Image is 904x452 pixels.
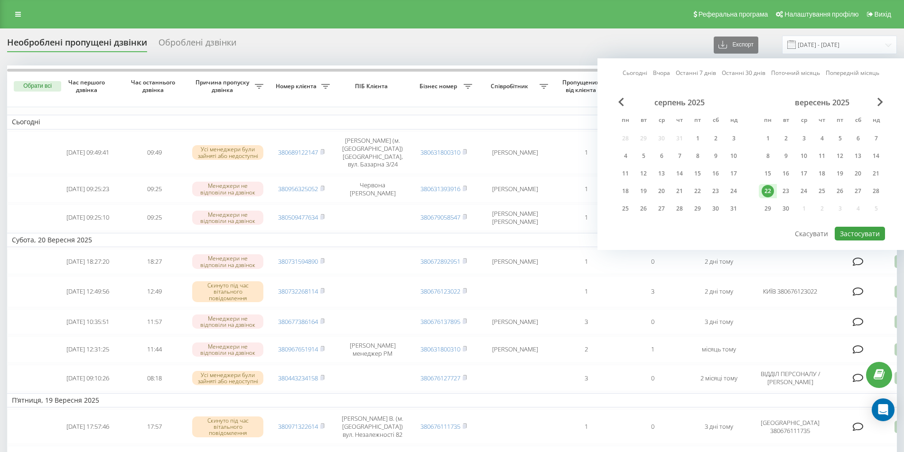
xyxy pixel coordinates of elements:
[795,166,813,181] div: ср 17 вер 2025 р.
[852,185,864,197] div: 27
[653,68,670,77] a: Вчора
[121,131,187,174] td: 09:49
[121,365,187,391] td: 08:18
[655,185,668,197] div: 20
[192,281,263,302] div: Скинуто під час вітального повідомлення
[619,150,632,162] div: 4
[655,167,668,180] div: 13
[691,150,704,162] div: 8
[616,184,634,198] div: пн 18 серп 2025 р.
[654,114,669,128] abbr: середа
[676,68,716,77] a: Останні 7 днів
[616,202,634,216] div: пн 25 серп 2025 р.
[55,204,121,231] td: [DATE] 09:25:10
[834,167,846,180] div: 19
[798,150,810,162] div: 10
[813,131,831,146] div: чт 4 вер 2025 р.
[798,185,810,197] div: 24
[759,184,777,198] div: пн 22 вер 2025 р.
[752,365,828,391] td: ВІДДІЛ ПЕРСОНАЛУ / [PERSON_NAME]
[689,131,707,146] div: пт 1 серп 2025 р.
[671,184,689,198] div: чт 21 серп 2025 р.
[777,202,795,216] div: вт 30 вер 2025 р.
[619,365,686,391] td: 0
[278,148,318,157] a: 380689122147
[831,131,849,146] div: пт 5 вер 2025 р.
[686,276,752,307] td: 2 дні тому
[335,336,410,363] td: [PERSON_NAME] менеджер РМ
[192,314,263,329] div: Менеджери не відповіли на дзвінок
[725,166,743,181] div: нд 17 серп 2025 р.
[762,185,774,197] div: 22
[553,249,619,274] td: 1
[725,202,743,216] div: нд 31 серп 2025 р.
[278,287,318,295] a: 380732268114
[278,257,318,266] a: 380731594890
[790,227,833,240] button: Скасувати
[762,167,774,180] div: 15
[553,365,619,391] td: 3
[553,276,619,307] td: 1
[420,148,460,157] a: 380631800310
[777,131,795,146] div: вт 2 вер 2025 р.
[619,309,686,334] td: 0
[637,150,650,162] div: 5
[55,276,121,307] td: [DATE] 12:49:56
[691,185,704,197] div: 22
[689,149,707,163] div: пт 8 серп 2025 р.
[849,131,867,146] div: сб 6 вер 2025 р.
[55,176,121,203] td: [DATE] 09:25:23
[192,342,263,357] div: Менеджери не відповіли на дзвінок
[834,150,846,162] div: 12
[834,185,846,197] div: 26
[727,203,740,215] div: 31
[725,149,743,163] div: нд 10 серп 2025 р.
[278,422,318,431] a: 380971322614
[673,167,686,180] div: 14
[634,184,652,198] div: вт 19 серп 2025 р.
[652,184,671,198] div: ср 20 серп 2025 р.
[673,185,686,197] div: 21
[849,149,867,163] div: сб 13 вер 2025 р.
[777,166,795,181] div: вт 16 вер 2025 р.
[699,10,768,18] span: Реферальна програма
[759,166,777,181] div: пн 15 вер 2025 р.
[652,202,671,216] div: ср 27 серп 2025 р.
[636,114,651,128] abbr: вівторок
[634,149,652,163] div: вт 5 серп 2025 р.
[616,166,634,181] div: пн 11 серп 2025 р.
[619,167,632,180] div: 11
[619,185,632,197] div: 18
[655,203,668,215] div: 27
[192,145,263,159] div: Усі менеджери були зайняті або недоступні
[826,68,879,77] a: Попередній місяць
[709,185,722,197] div: 23
[618,114,633,128] abbr: понеділок
[278,184,318,193] a: 380956325052
[477,249,553,274] td: [PERSON_NAME]
[673,150,686,162] div: 7
[707,184,725,198] div: сб 23 серп 2025 р.
[875,10,891,18] span: Вихід
[798,132,810,145] div: 3
[690,114,705,128] abbr: п’ятниця
[725,131,743,146] div: нд 3 серп 2025 р.
[813,149,831,163] div: чт 11 вер 2025 р.
[420,317,460,326] a: 380676137895
[420,287,460,295] a: 380676123022
[727,150,740,162] div: 10
[420,184,460,193] a: 380631393916
[55,249,121,274] td: [DATE] 18:27:20
[672,114,687,128] abbr: четвер
[867,149,885,163] div: нд 14 вер 2025 р.
[691,167,704,180] div: 15
[762,203,774,215] div: 29
[553,176,619,203] td: 1
[121,336,187,363] td: 11:44
[816,150,828,162] div: 11
[869,114,883,128] abbr: неділя
[121,249,187,274] td: 18:27
[273,83,321,90] span: Номер клієнта
[761,114,775,128] abbr: понеділок
[121,176,187,203] td: 09:25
